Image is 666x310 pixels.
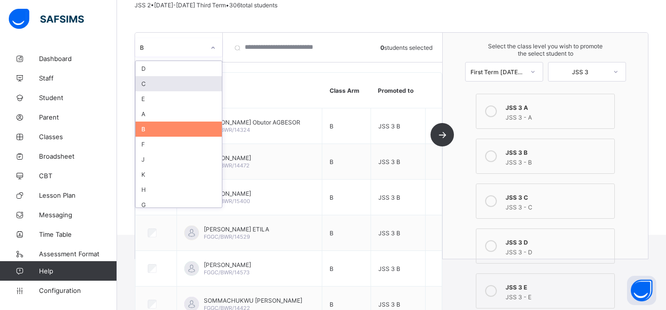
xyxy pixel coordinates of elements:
div: JSS 3 C [506,191,609,201]
div: JSS 3 A [506,102,609,111]
span: CBT [39,172,117,180]
span: Help [39,267,117,275]
div: J [136,152,222,167]
div: E [136,91,222,106]
span: [PERSON_NAME] [204,261,251,269]
div: JSS 3 E [506,281,609,291]
span: Time Table [39,230,117,238]
span: JSS 3 B [378,194,400,201]
div: JSS 3 [553,68,607,76]
span: JSS 3 B [378,158,400,165]
div: JSS 3 - B [506,156,609,166]
div: First Term [DATE]-[DATE] [470,68,524,76]
span: FGGC/BWR/15400 [204,198,250,205]
div: JSS 3 - D [506,246,609,256]
span: students selected [380,44,432,51]
div: JSS 3 - E [506,291,609,301]
span: Configuration [39,287,117,294]
span: [PERSON_NAME] Obutor AGBESOR [204,119,300,126]
span: [PERSON_NAME] ETILA [204,226,269,233]
span: Classes [39,133,117,141]
span: JSS 3 B [378,301,400,308]
button: Open asap [627,276,656,305]
th: Class Arm [322,73,371,108]
span: Messaging [39,211,117,219]
span: FGGC/BWR/14324 [204,126,250,133]
span: [PERSON_NAME] [204,154,251,162]
th: Student [177,73,322,108]
div: JSS 3 B [506,146,609,156]
span: B [330,158,333,165]
div: H [136,182,222,197]
span: FGGC/BWR/14472 [204,162,250,169]
span: Dashboard [39,55,117,62]
span: Parent [39,113,117,121]
span: Staff [39,74,117,82]
span: [PERSON_NAME] [204,190,251,197]
div: C [136,76,222,91]
span: B [330,301,333,308]
th: Promoted to [371,73,426,108]
span: B [330,123,333,130]
span: JSS 2 • [DATE]-[DATE] Third Term • 306 total students [135,1,277,9]
span: Broadsheet [39,152,117,160]
span: B [330,265,333,272]
div: A [136,106,222,122]
b: 0 [380,44,384,51]
div: G [136,197,222,212]
span: SOMMACHUKWU [PERSON_NAME] [204,297,302,304]
div: D [136,61,222,76]
span: FGGC/BWR/14529 [204,233,250,240]
div: JSS 3 - C [506,201,609,211]
div: K [136,167,222,182]
span: Assessment Format [39,250,117,258]
span: Select the class level you wish to promote the select student to [452,42,638,57]
span: JSS 3 B [378,265,400,272]
span: Lesson Plan [39,191,117,199]
div: JSS 3 D [506,236,609,246]
span: B [330,229,333,237]
div: B [136,122,222,137]
span: FGGC/BWR/14573 [204,269,250,276]
div: B [140,44,205,51]
span: JSS 3 B [378,123,400,130]
span: Student [39,94,117,102]
span: JSS 3 B [378,229,400,237]
img: safsims [9,9,84,29]
span: B [330,194,333,201]
div: JSS 3 - A [506,111,609,121]
div: F [136,137,222,152]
